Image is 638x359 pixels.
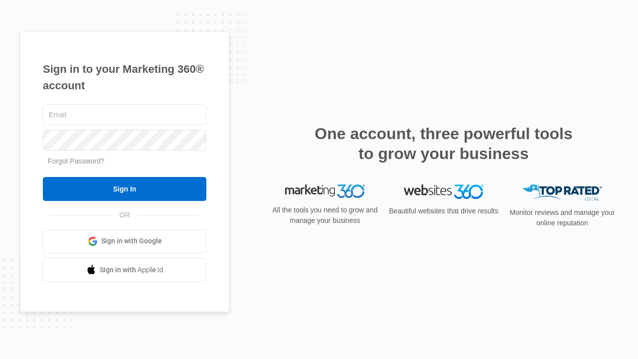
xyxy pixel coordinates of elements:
[101,236,162,246] span: Sign in with Google
[43,177,206,201] input: Sign In
[100,265,163,275] span: Sign in with Apple Id
[269,205,381,226] p: All the tools you need to grow and manage your business
[404,184,483,199] img: Websites 360
[43,61,206,94] h1: Sign in to your Marketing 360® account
[285,184,365,198] img: Marketing 360
[43,258,206,282] a: Sign in with Apple Id
[312,124,576,164] h2: One account, three powerful tools to grow your business
[43,104,206,125] input: Email
[113,210,137,220] span: OR
[43,229,206,253] a: Sign in with Google
[48,157,105,165] a: Forgot Password?
[388,206,499,216] p: Beautiful websites that drive results
[522,184,602,201] img: Top Rated Local
[506,207,618,228] p: Monitor reviews and manage your online reputation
